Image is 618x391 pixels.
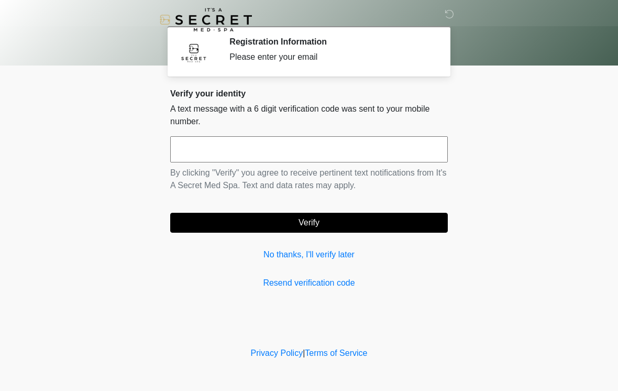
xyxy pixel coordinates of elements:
img: It's A Secret Med Spa Logo [160,8,252,31]
h2: Verify your identity [170,89,448,99]
p: A text message with a 6 digit verification code was sent to your mobile number. [170,103,448,128]
p: By clicking "Verify" you agree to receive pertinent text notifications from It's A Secret Med Spa... [170,167,448,192]
a: Terms of Service [305,349,367,357]
img: Agent Avatar [178,37,209,68]
h2: Registration Information [229,37,432,47]
a: | [303,349,305,357]
a: Privacy Policy [251,349,303,357]
a: Resend verification code [170,277,448,289]
button: Verify [170,213,448,233]
a: No thanks, I'll verify later [170,248,448,261]
div: Please enter your email [229,51,432,63]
